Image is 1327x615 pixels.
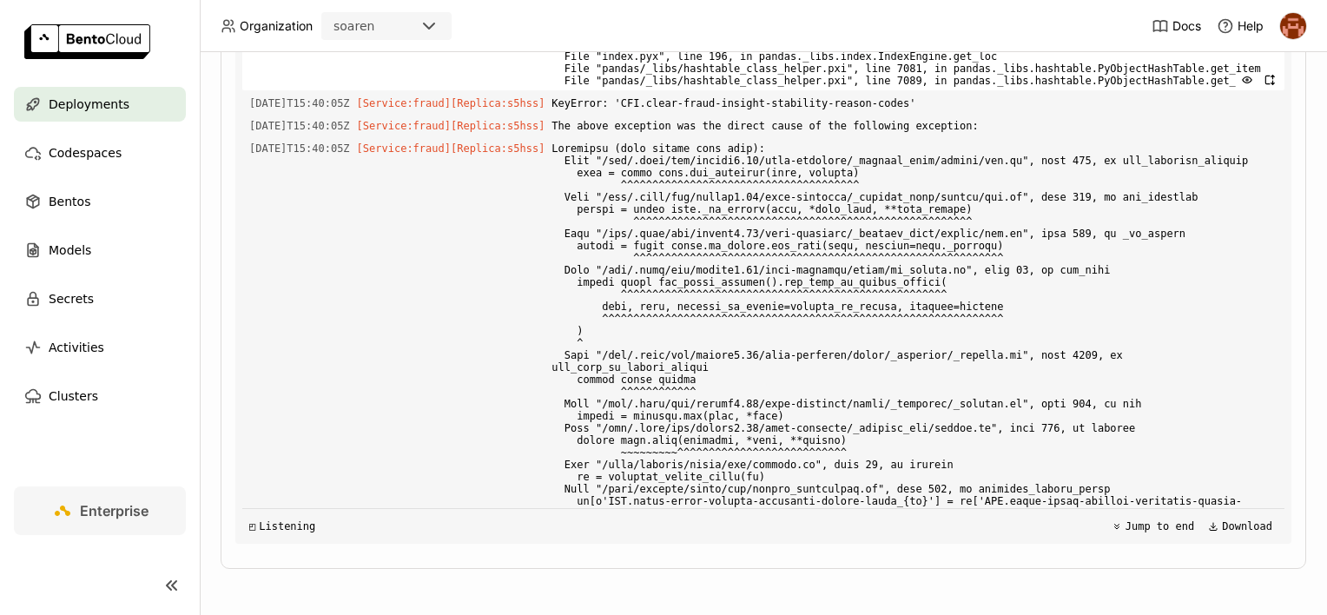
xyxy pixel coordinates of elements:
[80,502,149,519] span: Enterprise
[551,139,1277,596] span: Loremipsu (dolo sitame cons adip): Elit "/sed/.doei/tem/incidi6.10/utla-etdolore/_magnaal_enim/ad...
[14,87,186,122] a: Deployments
[49,94,129,115] span: Deployments
[357,120,451,132] span: [Service:fraud]
[49,142,122,163] span: Codespaces
[357,142,451,155] span: [Service:fraud]
[14,486,186,535] a: Enterprise
[1203,516,1277,537] button: Download
[551,116,1277,136] span: The above exception was the direct cause of the following exception:
[1238,18,1264,34] span: Help
[249,520,255,532] span: ◰
[49,191,90,212] span: Bentos
[24,24,150,59] img: logo
[1152,17,1201,35] a: Docs
[49,240,91,261] span: Models
[451,120,545,132] span: [Replica:s5hss]
[249,94,350,113] span: 2025-09-02T15:40:05.383Z
[333,17,374,35] div: soaren
[451,142,545,155] span: [Replica:s5hss]
[249,139,350,158] span: 2025-09-02T15:40:05.383Z
[49,386,98,407] span: Clusters
[14,136,186,170] a: Codespaces
[451,97,545,109] span: [Replica:s5hss]
[357,97,451,109] span: [Service:fraud]
[14,379,186,413] a: Clusters
[14,184,186,219] a: Bentos
[14,330,186,365] a: Activities
[49,337,104,358] span: Activities
[49,288,94,309] span: Secrets
[1217,17,1264,35] div: Help
[1106,516,1199,537] button: Jump to end
[14,281,186,316] a: Secrets
[376,18,378,36] input: Selected soaren.
[551,94,1277,113] span: KeyError: 'CFI.clear-fraud-insight-stability-reason-codes'
[1280,13,1306,39] img: h0akoisn5opggd859j2zve66u2a2
[1172,18,1201,34] span: Docs
[249,116,350,136] span: 2025-09-02T15:40:05.383Z
[240,18,313,34] span: Organization
[14,233,186,268] a: Models
[249,520,315,532] div: Listening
